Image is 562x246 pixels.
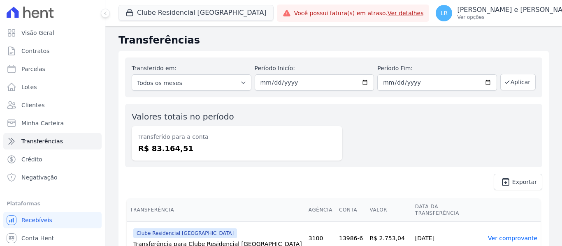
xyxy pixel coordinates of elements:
h2: Transferências [118,33,549,48]
button: Clube Residencial [GEOGRAPHIC_DATA] [118,5,274,21]
th: Agência [305,198,336,222]
span: Minha Carteira [21,119,64,127]
dt: Transferido para a conta [138,133,336,141]
span: Negativação [21,173,58,182]
div: Plataformas [7,199,98,209]
a: Transferências [3,133,102,149]
a: Lotes [3,79,102,95]
label: Transferido em: [132,65,176,71]
i: unarchive [501,177,511,187]
th: Conta [336,198,367,222]
span: Conta Hent [21,234,54,242]
a: Parcelas [3,61,102,77]
span: Recebíveis [21,216,52,224]
a: Visão Geral [3,25,102,41]
span: Crédito [21,155,42,163]
a: Negativação [3,169,102,186]
a: Minha Carteira [3,115,102,131]
label: Período Fim: [377,64,497,73]
a: unarchive Exportar [494,174,542,190]
span: Visão Geral [21,29,54,37]
span: Transferências [21,137,63,145]
a: Crédito [3,151,102,168]
span: Clientes [21,101,44,109]
label: Valores totais no período [132,112,234,122]
a: Clientes [3,97,102,113]
a: Ver detalhes [388,10,424,16]
span: Contratos [21,47,49,55]
dd: R$ 83.164,51 [138,143,336,154]
span: Clube Residencial [GEOGRAPHIC_DATA] [133,228,237,238]
a: Recebíveis [3,212,102,228]
th: Valor [366,198,411,222]
span: Parcelas [21,65,45,73]
button: Aplicar [500,74,536,90]
span: Você possui fatura(s) em atraso. [294,9,424,18]
th: Data da Transferência [412,198,485,222]
span: LR [441,10,448,16]
th: Transferência [127,198,305,222]
a: Ver comprovante [488,235,537,241]
label: Período Inicío: [255,64,374,73]
span: Lotes [21,83,37,91]
a: Contratos [3,43,102,59]
span: Exportar [512,179,537,184]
